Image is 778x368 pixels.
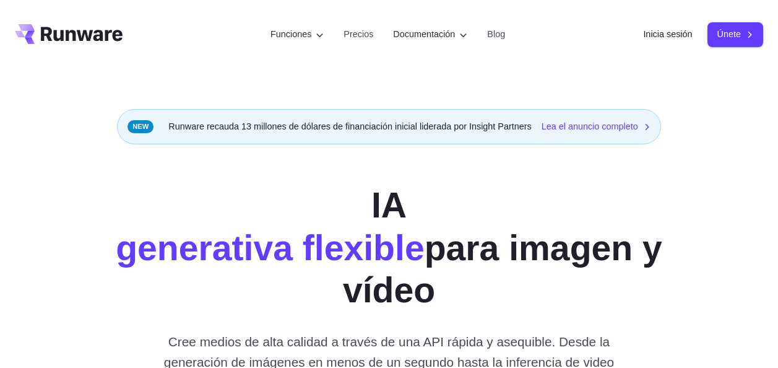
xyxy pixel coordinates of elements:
[487,27,505,42] a: Blog
[270,27,324,42] label: Funciones
[15,24,123,44] a: Vete a/
[168,120,531,134] font: Runware recauda 13 millones de dólares de financiación inicial liderada por Insight Partners
[707,22,763,46] a: Únete
[90,184,688,312] h1: IA para imagen y vídeo
[393,27,467,42] label: Documentación
[116,228,424,268] strong: generativa flexible
[643,27,692,42] a: Inicia sesión
[542,120,650,134] a: Lea el anuncio completo
[344,27,373,42] a: Precios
